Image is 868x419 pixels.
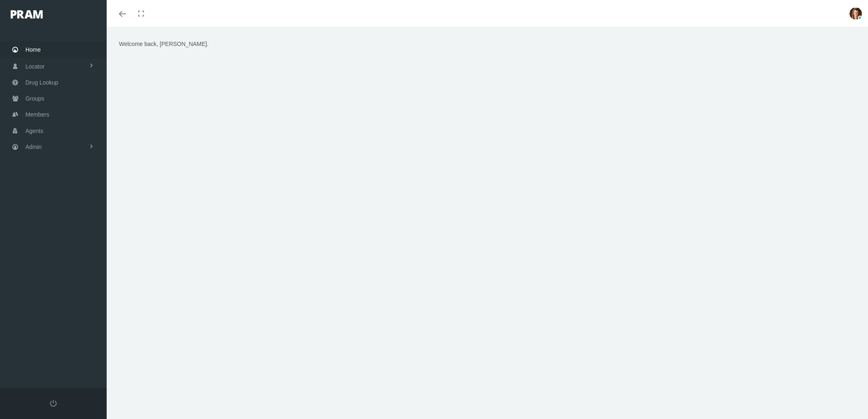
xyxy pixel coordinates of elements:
span: Members [25,107,49,122]
img: PRAM_20_x_78.png [11,10,43,18]
span: Groups [25,91,44,106]
span: Drug Lookup [25,75,58,90]
span: Locator [25,59,45,74]
span: Home [25,42,41,57]
span: Welcome back, [PERSON_NAME]. [119,41,208,47]
img: S_Profile_Picture_677.PNG [850,7,862,20]
span: Agents [25,123,43,139]
span: Admin [25,139,42,155]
